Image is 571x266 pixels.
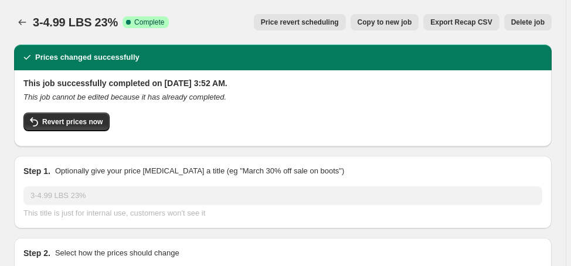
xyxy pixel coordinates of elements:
[23,186,542,205] input: 30% off holiday sale
[23,247,50,259] h2: Step 2.
[261,18,339,27] span: Price revert scheduling
[42,117,103,127] span: Revert prices now
[35,52,140,63] h2: Prices changed successfully
[351,14,419,30] button: Copy to new job
[23,77,542,89] h2: This job successfully completed on [DATE] 3:52 AM.
[23,165,50,177] h2: Step 1.
[23,112,110,131] button: Revert prices now
[23,93,226,101] i: This job cannot be edited because it has already completed.
[430,18,492,27] span: Export Recap CSV
[14,14,30,30] button: Price change jobs
[358,18,412,27] span: Copy to new job
[23,209,205,217] span: This title is just for internal use, customers won't see it
[254,14,346,30] button: Price revert scheduling
[55,247,179,259] p: Select how the prices should change
[504,14,552,30] button: Delete job
[423,14,499,30] button: Export Recap CSV
[55,165,344,177] p: Optionally give your price [MEDICAL_DATA] a title (eg "March 30% off sale on boots")
[511,18,545,27] span: Delete job
[33,16,118,29] span: 3-4.99 LBS 23%
[134,18,164,27] span: Complete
